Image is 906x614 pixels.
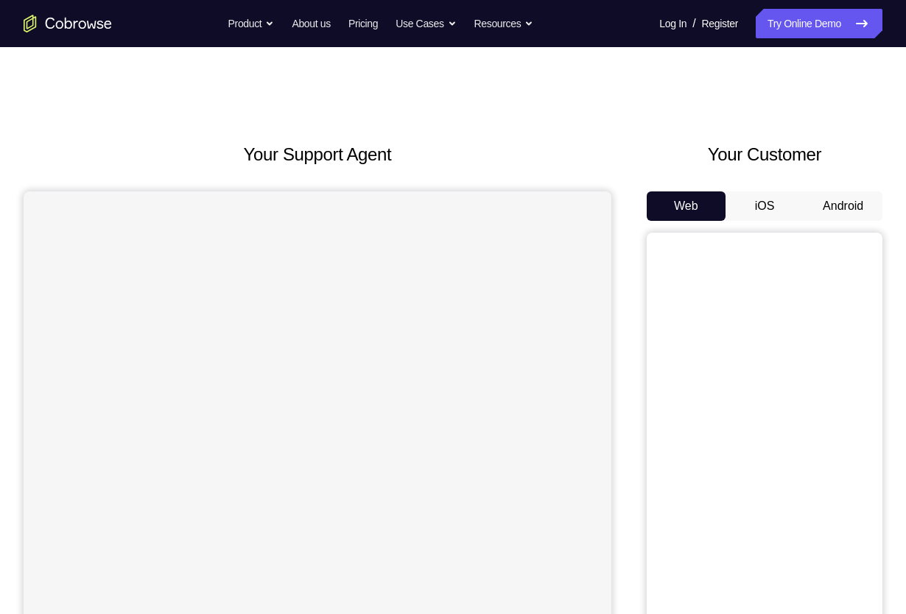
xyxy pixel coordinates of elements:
h2: Your Support Agent [24,141,611,168]
a: Log In [659,9,686,38]
h2: Your Customer [647,141,882,168]
span: / [692,15,695,32]
button: Use Cases [396,9,456,38]
a: Pricing [348,9,378,38]
a: About us [292,9,330,38]
button: Android [804,191,882,221]
button: Product [228,9,275,38]
button: Web [647,191,726,221]
button: Resources [474,9,534,38]
button: iOS [726,191,804,221]
a: Go to the home page [24,15,112,32]
a: Register [702,9,738,38]
a: Try Online Demo [756,9,882,38]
